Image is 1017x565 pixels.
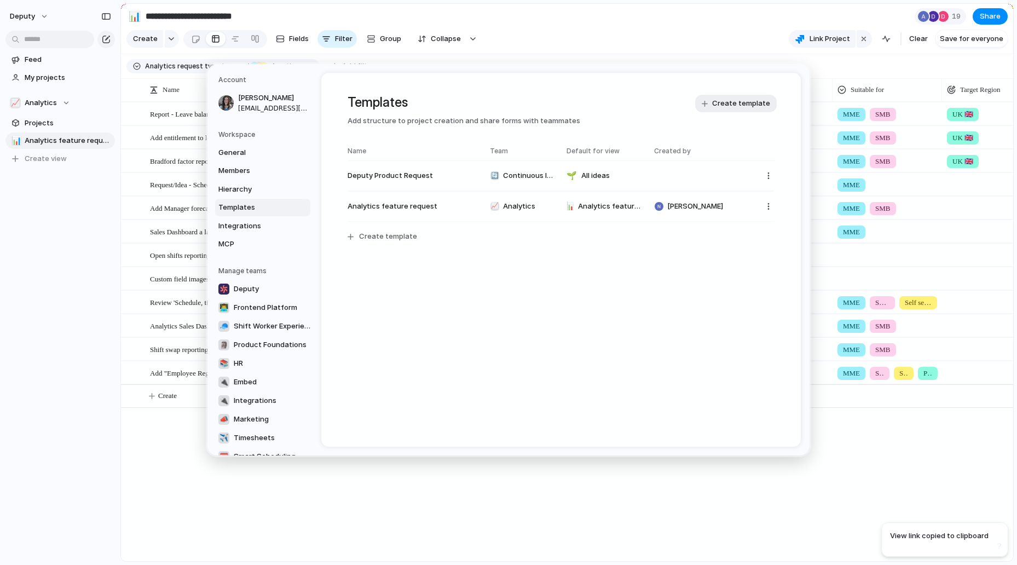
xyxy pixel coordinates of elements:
span: Hierarchy [218,184,288,195]
a: Templates [215,199,310,216]
span: Templates [218,202,288,213]
span: Integrations [218,221,288,232]
span: Create template [712,98,770,109]
span: Members [218,165,288,176]
div: 🔄 [490,171,499,180]
div: 👨‍💻 [218,302,229,313]
span: Embed [234,377,257,388]
h5: Workspace [218,130,310,140]
span: Name [348,146,479,156]
span: Continuous Improvement [503,170,556,181]
a: ✈️Timesheets [215,429,316,447]
a: Deputy [215,280,316,298]
div: 📚 [218,358,229,369]
span: 📊 [567,200,574,212]
div: 🗿 [218,339,229,350]
a: 🔌Embed [215,373,316,391]
a: General [215,144,310,162]
span: Create template [359,231,417,242]
a: MCP [215,235,310,253]
a: Hierarchy [215,181,310,198]
button: Analytics feature request📈Analytics📊Analytics feature requests[PERSON_NAME] [341,196,781,217]
a: 🗿Product Foundations [215,336,316,354]
span: Frontend Platform [234,302,297,313]
span: Add structure to project creation and share forms with teammates [348,116,775,126]
span: Deputy Product Request [348,170,479,181]
button: Create template [695,95,777,112]
span: Team [490,146,556,156]
a: 🔌Integrations [215,392,316,410]
span: Created by [654,146,691,156]
span: [EMAIL_ADDRESS][DOMAIN_NAME] [238,103,308,113]
h5: Account [218,75,310,85]
span: Analytics feature requests [578,201,643,212]
div: 📣 [218,414,229,425]
span: All ideas [581,170,610,181]
span: Smart Scheduling [234,451,296,462]
a: [PERSON_NAME][EMAIL_ADDRESS][DOMAIN_NAME] [215,89,310,117]
div: 🔌 [218,377,229,388]
span: Deputy [234,284,259,295]
div: 📈 [490,202,499,211]
a: 🧢Shift Worker Experience [215,318,316,335]
a: 📚HR [215,355,316,372]
a: 🗓️Smart Scheduling [215,448,316,465]
span: HR [234,358,243,369]
span: [PERSON_NAME] [667,201,723,212]
a: 📣Marketing [215,411,316,428]
span: MCP [218,239,288,250]
h5: Manage teams [218,266,310,276]
a: 👨‍💻Frontend Platform [215,299,316,316]
div: 🧢 [218,321,229,332]
span: General [218,147,288,158]
span: 🌱 [567,170,577,182]
button: Deputy Product Request🔄Continuous Improvement🌱All ideas [341,165,781,186]
span: Analytics [503,201,535,212]
div: 🗓️ [218,451,229,462]
span: Timesheets [234,433,275,443]
span: [PERSON_NAME] [238,93,308,103]
span: Default for view [567,146,620,156]
span: Integrations [234,395,276,406]
a: Members [215,162,310,180]
button: Create template [341,226,781,247]
span: Product Foundations [234,339,307,350]
span: Analytics feature request [348,201,479,212]
span: Marketing [234,414,269,425]
div: ✈️ [218,433,229,443]
h1: Templates [348,93,775,112]
span: Shift Worker Experience [234,321,313,332]
span: View link copied to clipboard [890,531,989,541]
a: Integrations [215,217,310,235]
div: 🔌 [218,395,229,406]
